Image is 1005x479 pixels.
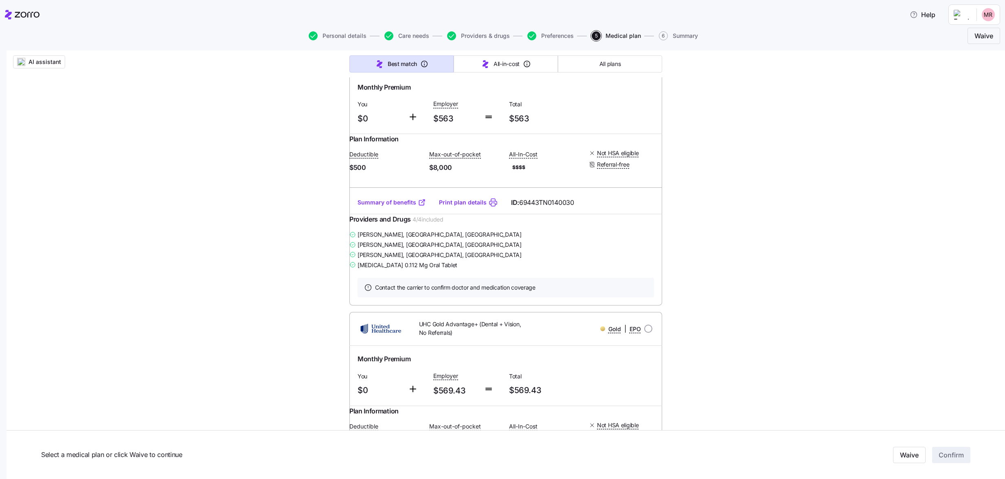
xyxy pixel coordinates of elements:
span: Referral-free [597,160,629,169]
span: $563 [433,112,477,125]
img: Employer logo [954,10,970,20]
span: Deductible [349,150,378,158]
a: Personal details [307,31,366,40]
span: [MEDICAL_DATA] 0.112 Mg Oral Tablet [358,261,457,269]
div: | [600,324,641,334]
span: 6 [659,31,668,40]
span: Summary [673,33,698,39]
span: You [358,372,402,380]
a: Care needs [383,31,429,40]
span: Select a medical plan or click Waive to continue [41,450,658,460]
span: 69443TN0140030 [519,198,574,208]
button: Waive [968,28,1000,44]
a: Preferences [526,31,574,40]
span: Best match [388,60,417,68]
span: Care needs [398,33,429,39]
span: Not HSA eligible [597,421,639,429]
span: You [358,100,402,108]
span: $563 [509,112,578,125]
img: UnitedHealthcare [356,319,406,338]
span: $$$$ [509,163,582,172]
span: Not HSA eligible [597,149,639,157]
span: $569.43 [433,384,477,398]
span: Deductible [349,422,378,431]
span: [PERSON_NAME] , [GEOGRAPHIC_DATA], [GEOGRAPHIC_DATA] [358,231,522,239]
span: Gold [608,325,621,333]
span: Monthly Premium [358,82,410,92]
span: Waive [974,31,993,41]
span: 5 [592,31,601,40]
a: Summary of benefits [358,198,426,207]
span: EPO [630,325,641,333]
span: Plan Information [349,134,399,144]
button: Providers & drugs [447,31,510,40]
span: [PERSON_NAME] , [GEOGRAPHIC_DATA], [GEOGRAPHIC_DATA] [358,251,522,259]
span: $500 [349,163,423,173]
button: 6Summary [659,31,698,40]
a: 5Medical plan [590,31,641,40]
span: Waive [900,450,919,460]
span: Max-out-of-pocket [429,422,481,431]
span: Monthly Premium [358,354,410,364]
button: Personal details [309,31,366,40]
span: $8,000 [429,163,502,173]
span: Preferences [541,33,574,39]
span: $0 [358,384,402,397]
span: Help [910,10,935,20]
button: Waive [893,447,926,463]
button: Help [903,7,942,23]
span: Confirm [939,450,964,460]
img: ai-icon.png [17,58,25,66]
button: Preferences [527,31,574,40]
span: Total [509,372,578,380]
span: UHC Gold Advantage+ (Dental + Vision, No Referrals) [419,320,528,337]
span: Total [509,100,578,108]
span: All plans [599,60,621,68]
span: Contact the carrier to confirm doctor and medication coverage [375,283,535,292]
span: Employer [433,100,458,108]
span: AI assistant [29,58,61,66]
span: Providers and Drugs [349,214,411,224]
img: 006421a36742be2ce30e0ec1657174d9 [982,8,995,21]
span: Personal details [323,33,366,39]
span: All-in-cost [494,60,520,68]
button: Confirm [932,447,970,463]
span: Employer [433,372,458,380]
span: Providers & drugs [461,33,510,39]
a: Print plan details [439,198,487,207]
span: All-In-Cost [509,422,538,431]
span: $569.43 [509,384,578,397]
span: Plan Information [349,406,399,416]
button: AI assistant [13,55,65,68]
a: Providers & drugs [445,31,510,40]
span: [PERSON_NAME] , [GEOGRAPHIC_DATA], [GEOGRAPHIC_DATA] [358,241,522,249]
span: ID: [511,198,574,208]
span: Medical plan [606,33,641,39]
span: All-In-Cost [509,150,538,158]
span: $0 [358,112,402,125]
button: 5Medical plan [592,31,641,40]
span: Max-out-of-pocket [429,150,481,158]
span: 4 / 4 included [413,215,443,224]
button: Care needs [384,31,429,40]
